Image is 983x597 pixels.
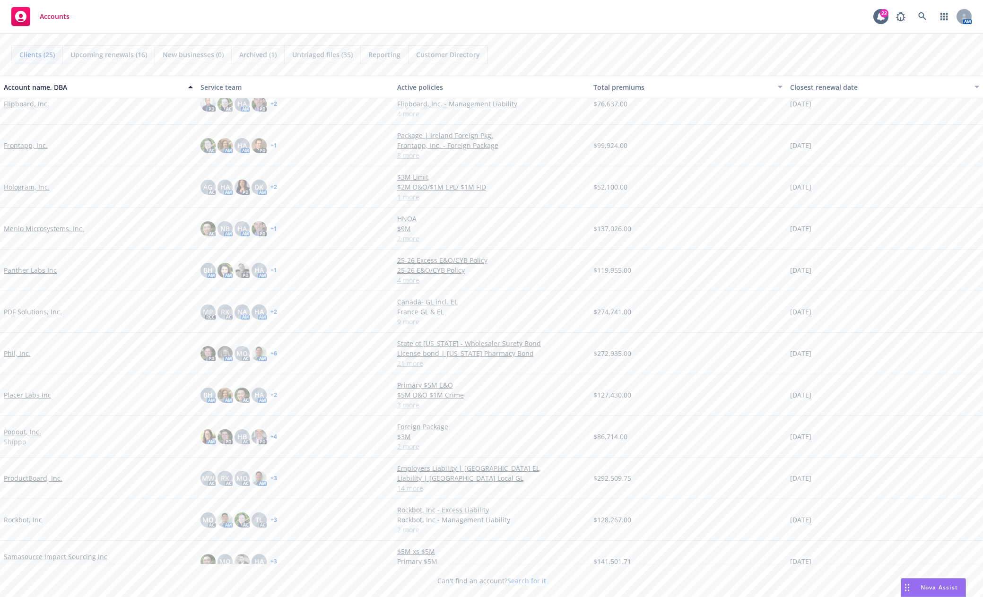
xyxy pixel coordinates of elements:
span: HA [254,556,264,566]
span: DK [254,182,263,192]
span: Nova Assist [921,583,958,591]
img: photo [217,512,233,528]
img: photo [252,346,267,361]
span: AG [203,182,212,192]
a: France GL & EL [397,307,586,317]
span: TL [255,515,263,525]
a: + 2 [270,309,277,315]
span: Untriaged files (35) [292,50,353,60]
span: $141,501.71 [593,556,631,566]
span: HA [220,182,230,192]
button: Service team [197,76,393,98]
img: photo [200,221,216,236]
span: NB [220,224,230,234]
a: 2 more [397,441,586,451]
div: Closest renewal date [790,82,969,92]
img: photo [252,221,267,236]
span: Accounts [40,13,70,20]
span: [DATE] [790,473,811,483]
a: State of [US_STATE] - Wholesaler Surety Bond [397,338,586,348]
img: photo [217,96,233,112]
span: [DATE] [790,140,811,150]
a: + 2 [270,184,277,190]
span: [DATE] [790,556,811,566]
a: + 2 [270,392,277,398]
span: $137,026.00 [593,224,631,234]
a: License bond | [US_STATE] Pharmacy Bond [397,348,586,358]
span: Can't find an account? [437,576,546,586]
span: HA [237,140,247,150]
img: photo [217,346,233,361]
a: Search for it [507,576,546,585]
a: 1 more [397,192,586,202]
a: Primary $5M [397,556,586,566]
span: HA [254,307,264,317]
span: [DATE] [790,182,811,192]
span: [DATE] [790,348,811,358]
span: [DATE] [790,390,811,400]
span: [DATE] [790,307,811,317]
a: Switch app [935,7,954,26]
button: Nova Assist [901,578,966,597]
a: $5M xs $5M [397,546,586,556]
a: HNOA [397,214,586,224]
span: HA [237,224,247,234]
a: + 1 [270,143,277,148]
span: $272,935.00 [593,348,631,358]
span: BH [203,390,213,400]
span: HA [237,99,247,109]
a: Employers Liability | [GEOGRAPHIC_DATA] EL [397,463,586,473]
span: MW [202,473,214,483]
span: RK [221,307,229,317]
span: BH [203,265,213,275]
div: Drag to move [901,579,913,597]
span: New businesses (0) [163,50,224,60]
span: Upcoming renewals (16) [70,50,147,60]
span: RK [221,473,229,483]
span: HA [254,390,264,400]
a: ProductBoard, Inc. [4,473,62,483]
a: Frontapp, Inc. [4,140,48,150]
a: 25-26 Excess E&O/CYB Policy [397,255,586,265]
img: photo [235,388,250,403]
img: photo [200,554,216,569]
a: PDF Solutions, Inc. [4,307,62,317]
a: $3M Limit [397,172,586,182]
a: Rockbot, Inc [4,515,42,525]
span: $127,430.00 [593,390,631,400]
img: photo [252,429,267,444]
img: photo [235,180,250,195]
div: Total premiums [593,82,772,92]
a: $2M D&O/$1M EPL/ $1M FID [397,182,586,192]
a: + 3 [270,517,277,523]
a: Canada- GL incl. EL [397,297,586,307]
a: Placer Labs Inc [4,390,51,400]
a: + 3 [270,476,277,481]
div: Service team [200,82,390,92]
a: Rockbot, Inc - Excess Liability [397,505,586,515]
a: Search [913,7,932,26]
span: [DATE] [790,99,811,109]
img: photo [217,263,233,278]
span: $119,955.00 [593,265,631,275]
img: photo [252,96,267,112]
button: Total premiums [590,76,786,98]
span: [DATE] [790,224,811,234]
span: [DATE] [790,432,811,441]
span: Reporting [368,50,400,60]
a: $5M D&O $1M Crime [397,390,586,400]
img: photo [200,346,216,361]
img: photo [200,96,216,112]
a: Liability | [GEOGRAPHIC_DATA] Local GL [397,473,586,483]
a: Menlo Microsystems, Inc. [4,224,84,234]
a: $9M [397,224,586,234]
span: [DATE] [790,515,811,525]
span: $86,714.00 [593,432,627,441]
a: Panther Labs Inc [4,265,57,275]
a: Samasource Impact Sourcing Inc [4,552,107,562]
